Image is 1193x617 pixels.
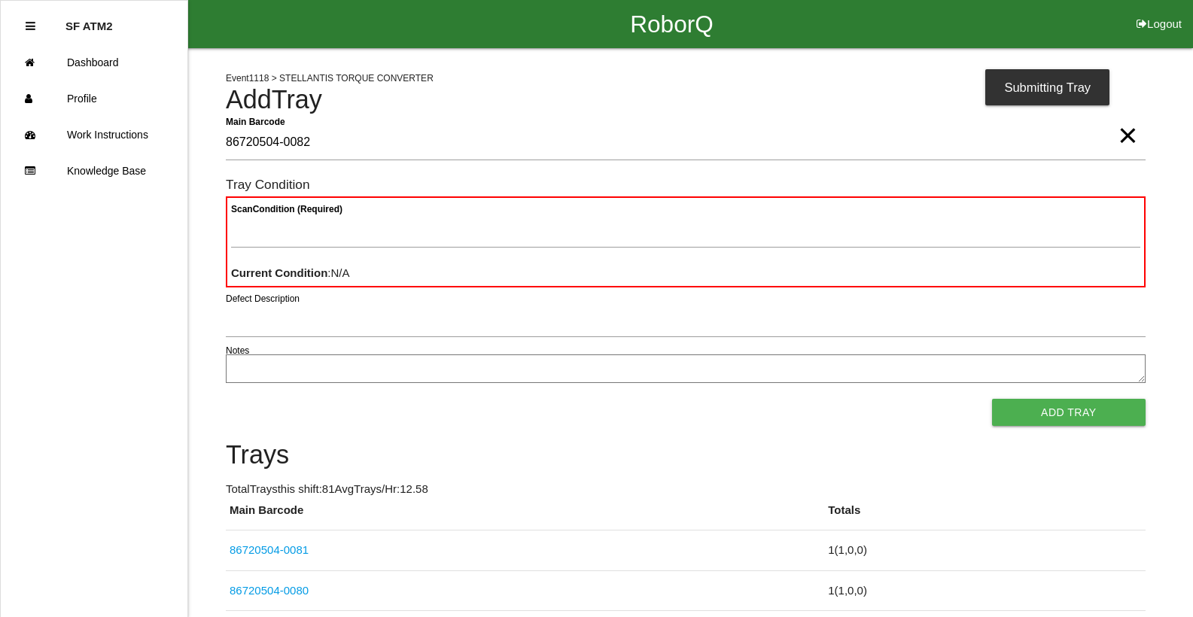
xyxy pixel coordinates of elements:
span: Event 1118 > STELLANTIS TORQUE CONVERTER [226,73,434,84]
span: Clear Input [1118,105,1137,135]
h4: Add Tray [226,86,1146,114]
a: 86720504-0080 [230,584,309,597]
td: 1 ( 1 , 0 , 0 ) [824,530,1145,571]
a: Dashboard [1,44,187,81]
b: Current Condition [231,266,327,279]
h4: Trays [226,441,1146,470]
h6: Tray Condition [226,178,1146,192]
label: Notes [226,344,249,357]
b: Main Barcode [226,116,285,126]
a: Profile [1,81,187,117]
span: : N/A [231,266,350,279]
th: Main Barcode [226,502,824,530]
button: Add Tray [992,399,1146,426]
label: Defect Description [226,292,300,305]
b: Scan Condition (Required) [231,204,342,214]
th: Totals [824,502,1145,530]
td: 1 ( 1 , 0 , 0 ) [824,570,1145,611]
a: Work Instructions [1,117,187,153]
p: Total Trays this shift: 81 Avg Trays /Hr: 12.58 [226,481,1146,498]
a: 86720504-0081 [230,543,309,556]
input: Required [226,126,1146,160]
p: SF ATM2 [65,8,113,32]
div: Close [26,8,35,44]
div: Submitting Tray [985,69,1109,105]
a: Knowledge Base [1,153,187,189]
